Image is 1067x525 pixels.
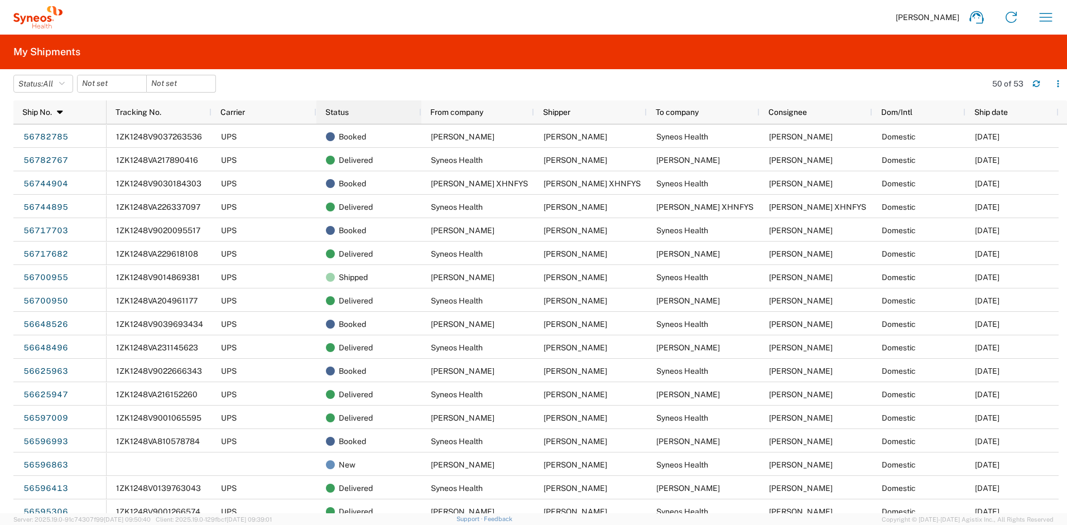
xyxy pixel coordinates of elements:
[544,437,607,446] span: Juan Gonzalez
[656,507,708,516] span: Syneos Health
[23,175,69,193] a: 56744904
[769,367,833,375] span: Juan Gonzalez
[975,226,999,235] span: 09/04/2025
[23,339,69,357] a: 56648496
[431,484,483,493] span: Syneos Health
[339,266,368,289] span: Shipped
[116,484,201,493] span: 1ZK1248V0139763043
[339,453,355,476] span: New
[882,484,916,493] span: Domestic
[339,406,373,430] span: Delivered
[544,132,607,141] span: Cassie Coombs
[431,132,494,141] span: Cassie Coombs
[882,320,916,329] span: Domestic
[116,132,202,141] span: 1ZK1248V9037263536
[769,460,833,469] span: Juan Gonzalez
[882,514,1054,524] span: Copyright © [DATE]-[DATE] Agistix Inc., All Rights Reserved
[431,226,494,235] span: Atreyee Sims
[23,456,69,474] a: 56596863
[147,75,215,92] input: Not set
[896,12,959,22] span: [PERSON_NAME]
[339,289,373,312] span: Delivered
[975,179,999,188] span: 09/08/2025
[544,484,607,493] span: Juan Gonzalez
[221,390,237,399] span: UPS
[221,484,237,493] span: UPS
[23,152,69,170] a: 56782767
[544,343,607,352] span: Juan Gonzalez
[23,269,69,287] a: 56700955
[769,484,833,493] span: Lauri Filar
[544,390,607,399] span: Juan Gonzalez
[23,316,69,334] a: 56648526
[656,273,708,282] span: Syneos Health
[769,320,833,329] span: Juan Gonzalez
[882,226,916,235] span: Domestic
[975,343,999,352] span: 08/28/2025
[974,108,1008,117] span: Ship date
[23,410,69,427] a: 56597009
[656,203,753,211] span: Dawn Sternbach XHNFYS
[975,273,999,282] span: 09/03/2025
[221,179,237,188] span: UPS
[769,156,833,165] span: Cassie Coombs
[769,249,833,258] span: Atreyee Sims
[23,245,69,263] a: 56717682
[544,156,607,165] span: JuanCarlos Gonzalez
[975,296,999,305] span: 09/03/2025
[23,480,69,498] a: 56596413
[325,108,349,117] span: Status
[769,296,833,305] span: Aimee Nguyen
[975,132,999,141] span: 09/10/2025
[221,296,237,305] span: UPS
[544,320,607,329] span: Alyssa Schmidt
[769,203,866,211] span: Dawn Sternbach XHNFYS
[656,413,708,422] span: Syneos Health
[339,476,373,500] span: Delivered
[221,156,237,165] span: UPS
[882,296,916,305] span: Domestic
[975,413,999,422] span: 08/25/2025
[882,413,916,422] span: Domestic
[339,383,373,406] span: Delivered
[431,273,494,282] span: Aimee Nguyen
[431,320,494,329] span: Alyssa Schmidt
[656,343,720,352] span: Alyssa Schmidt
[656,437,720,446] span: Lauri Filar
[881,108,912,117] span: Dom/Intl
[23,199,69,216] a: 56744895
[431,413,494,422] span: Lauri Filar
[544,296,607,305] span: Juan Gonzalez
[227,516,272,523] span: [DATE] 09:39:01
[992,79,1023,89] div: 50 of 53
[975,390,999,399] span: 08/27/2025
[23,128,69,146] a: 56782785
[975,484,999,493] span: 08/25/2025
[544,226,607,235] span: Atreyee Sims
[431,437,483,446] span: Syneos Health
[221,203,237,211] span: UPS
[975,367,999,375] span: 08/27/2025
[456,516,484,522] a: Support
[116,437,200,446] span: 1ZK1248VA810578784
[769,132,833,141] span: JuanCarlos Gonzalez
[768,108,807,117] span: Consignee
[221,437,237,446] span: UPS
[431,343,483,352] span: Syneos Health
[13,45,80,59] h2: My Shipments
[221,367,237,375] span: UPS
[544,507,607,516] span: Amanda Eiber
[431,296,483,305] span: Syneos Health
[656,460,708,469] span: Syneos Health
[221,343,237,352] span: UPS
[116,226,200,235] span: 1ZK1248V9020095517
[656,156,720,165] span: Cassie Coombs
[23,433,69,451] a: 56596993
[78,75,146,92] input: Not set
[656,320,708,329] span: Syneos Health
[104,516,151,523] span: [DATE] 09:50:40
[882,179,916,188] span: Domestic
[23,386,69,404] a: 56625947
[116,413,201,422] span: 1ZK1248V9001065595
[430,108,483,117] span: From company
